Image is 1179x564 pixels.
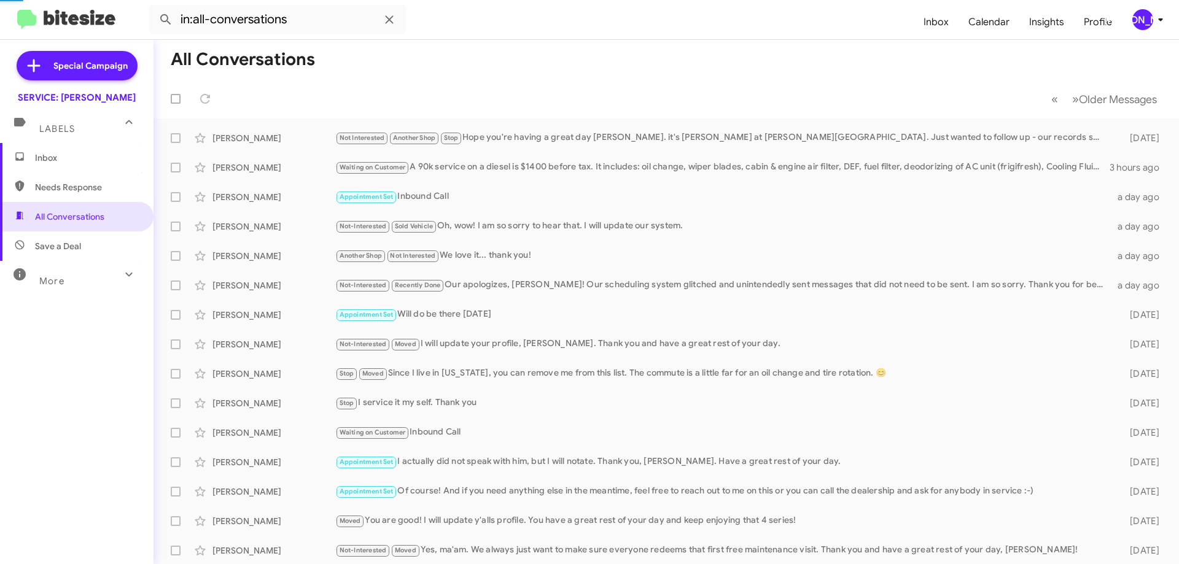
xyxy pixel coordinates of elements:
[340,399,354,407] span: Stop
[335,249,1110,263] div: We love it... thank you!
[1110,544,1169,557] div: [DATE]
[340,517,361,525] span: Moved
[340,163,406,171] span: Waiting on Customer
[335,160,1110,174] div: A 90k service on a diesel is $1400 before tax. It includes: oil change, wiper blades, cabin & eng...
[1110,427,1169,439] div: [DATE]
[171,50,315,69] h1: All Conversations
[335,190,1110,204] div: Inbound Call
[1044,87,1065,112] button: Previous
[53,60,128,72] span: Special Campaign
[395,340,416,348] span: Moved
[335,278,1110,292] div: Our apologizes, [PERSON_NAME]! Our scheduling system glitched and unintendedly sent messages that...
[212,515,335,527] div: [PERSON_NAME]
[395,281,441,289] span: Recently Done
[212,279,335,292] div: [PERSON_NAME]
[340,369,354,377] span: Stop
[335,337,1110,351] div: I will update your profile, [PERSON_NAME]. Thank you and have a great rest of your day.
[1110,515,1169,527] div: [DATE]
[393,134,435,142] span: Another Shop
[444,134,459,142] span: Stop
[212,338,335,350] div: [PERSON_NAME]
[35,240,81,252] span: Save a Deal
[335,484,1110,498] div: Of course! And if you need anything else in the meantime, feel free to reach out to me on this or...
[1110,220,1169,233] div: a day ago
[1079,93,1157,106] span: Older Messages
[1019,4,1074,40] a: Insights
[1110,132,1169,144] div: [DATE]
[1110,368,1169,380] div: [DATE]
[340,428,406,436] span: Waiting on Customer
[212,456,335,468] div: [PERSON_NAME]
[212,132,335,144] div: [PERSON_NAME]
[1110,456,1169,468] div: [DATE]
[335,425,1110,439] div: Inbound Call
[1110,250,1169,262] div: a day ago
[1074,4,1122,40] a: Profile
[1110,161,1169,174] div: 3 hours ago
[39,276,64,287] span: More
[39,123,75,134] span: Labels
[340,222,387,230] span: Not-Interested
[390,252,435,260] span: Not Interested
[340,134,385,142] span: Not Interested
[212,544,335,557] div: [PERSON_NAME]
[35,152,139,164] span: Inbox
[335,543,1110,557] div: Yes, ma'am. We always just want to make sure everyone redeems that first free maintenance visit. ...
[340,546,387,554] span: Not-Interested
[395,546,416,554] span: Moved
[340,311,394,319] span: Appointment Set
[149,5,407,34] input: Search
[35,211,104,223] span: All Conversations
[335,396,1110,410] div: I service it my self. Thank you
[1132,9,1153,30] div: [PERSON_NAME]
[335,514,1110,528] div: You are good! I will update y'alls profile. You have a great rest of your day and keep enjoying t...
[212,191,335,203] div: [PERSON_NAME]
[1110,338,1169,350] div: [DATE]
[340,487,394,495] span: Appointment Set
[1065,87,1164,112] button: Next
[340,193,394,201] span: Appointment Set
[212,427,335,439] div: [PERSON_NAME]
[1110,397,1169,409] div: [DATE]
[335,131,1110,145] div: Hope you're having a great day [PERSON_NAME]. it's [PERSON_NAME] at [PERSON_NAME][GEOGRAPHIC_DATA...
[340,281,387,289] span: Not-Interested
[1110,309,1169,321] div: [DATE]
[335,455,1110,469] div: I actually did not speak with him, but I will notate. Thank you, [PERSON_NAME]. Have a great rest...
[1072,91,1079,107] span: »
[340,340,387,348] span: Not-Interested
[212,485,335,498] div: [PERSON_NAME]
[212,309,335,321] div: [PERSON_NAME]
[335,219,1110,233] div: Oh, wow! I am so sorry to hear that. I will update our system.
[17,51,138,80] a: Special Campaign
[959,4,1019,40] a: Calendar
[35,181,139,193] span: Needs Response
[1110,279,1169,292] div: a day ago
[1045,87,1164,112] nav: Page navigation example
[1051,91,1058,107] span: «
[1110,485,1169,498] div: [DATE]
[212,250,335,262] div: [PERSON_NAME]
[914,4,959,40] a: Inbox
[335,307,1110,322] div: Will do be there [DATE]
[362,369,384,377] span: Moved
[212,220,335,233] div: [PERSON_NAME]
[335,366,1110,381] div: Since I live in [US_STATE], you can remove me from this list. The commute is a little far for an ...
[395,222,433,230] span: Sold Vehicle
[1110,191,1169,203] div: a day ago
[18,91,136,104] div: SERVICE: [PERSON_NAME]
[1122,9,1165,30] button: [PERSON_NAME]
[212,368,335,380] div: [PERSON_NAME]
[212,397,335,409] div: [PERSON_NAME]
[340,252,382,260] span: Another Shop
[212,161,335,174] div: [PERSON_NAME]
[340,458,394,466] span: Appointment Set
